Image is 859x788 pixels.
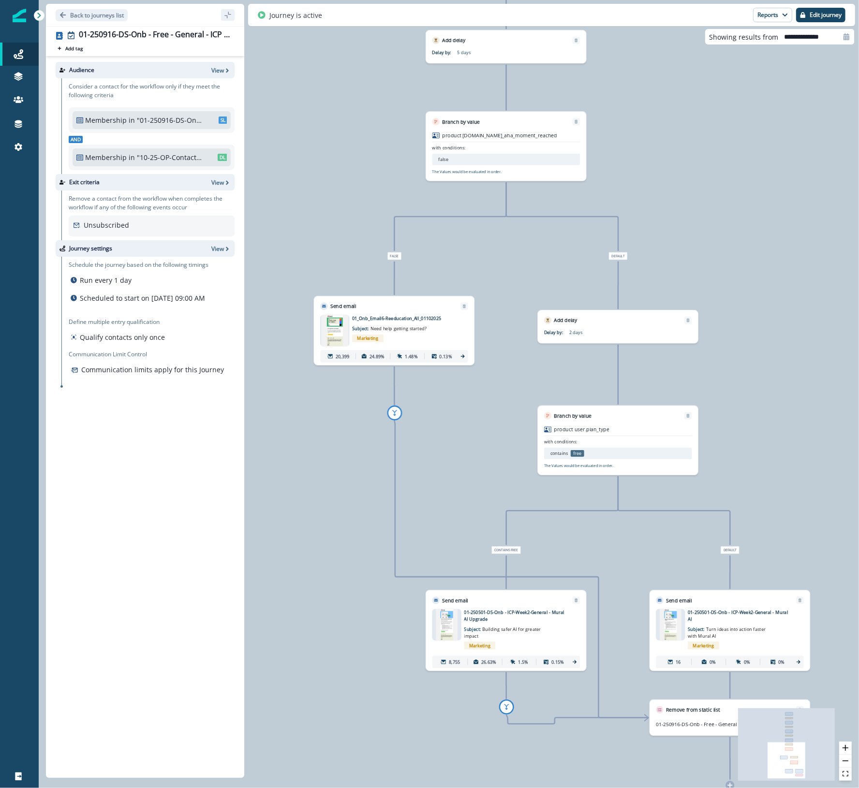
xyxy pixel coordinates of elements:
[464,627,541,639] span: Building safer AI for greater impact
[442,37,465,44] p: Add delay
[370,353,385,360] p: 24.89%
[221,9,235,21] button: sidebar collapse toggle
[129,152,135,162] p: in
[721,546,740,554] span: Default
[778,659,785,666] p: 0%
[56,9,128,21] button: Go back
[839,742,852,755] button: zoom in
[457,49,535,56] p: 5 days
[436,609,458,641] img: email asset unavailable
[269,10,322,20] p: Journey is active
[550,450,568,457] p: contains
[336,353,349,360] p: 20,399
[537,406,698,475] div: Branch by valueRemoveproduct user.plan_typewith conditions:contains freeThe Values would be evalu...
[442,131,557,139] p: product [DOMAIN_NAME]_aha_moment_reached
[439,156,449,163] p: false
[69,261,208,269] p: Schedule the journey based on the following timings
[387,406,402,421] button: add-goto
[666,597,692,604] p: Send email
[219,117,227,124] span: SL
[211,66,231,74] button: View
[80,275,132,285] p: Run every 1 day
[137,152,202,162] p: "10-25-OP-Contactable"
[688,642,719,649] span: Marketing
[85,115,127,125] p: Membership
[676,659,681,666] p: 16
[710,659,716,666] p: 0%
[69,350,235,359] p: Communication Limit Control
[446,546,566,554] div: contains free
[839,755,852,768] button: zoom out
[796,8,845,22] button: Edit journey
[370,326,427,332] span: Need help getting started?
[688,622,766,639] p: Subject:
[464,622,543,639] p: Subject:
[660,609,681,641] img: email asset unavailable
[558,252,679,260] div: Default
[688,627,765,639] span: Turn ideas into action faster with Mural AI
[211,245,224,253] p: View
[352,321,430,332] p: Subject:
[618,476,730,545] g: Edge from 9a34502c-4e98-4502-9e4c-0018e825f106 to node-edge-label9b9ed6ec-b67b-4983-ab72-b982179b...
[355,406,433,421] div: add-gotoremove-goto-linkremove-goto
[405,353,418,360] p: 1.48%
[810,12,842,18] p: Edit journey
[670,546,790,554] div: Default
[499,700,514,715] button: add-goto
[352,315,452,322] p: 01_Onb_Email6-Reeducation_All_01102025
[211,178,224,187] p: View
[506,182,619,251] g: Edge from 69bb57fb-06c2-4f13-b1ec-6528fe2cded8 to node-edge-labelf2d826d2-f83a-4cd1-a7cb-f4d34940...
[442,118,480,126] p: Branch by value
[666,706,720,714] p: Remove from static list
[79,30,231,41] div: 01-250916-DS-Onb - Free - General - ICP week 2 v1
[554,412,592,420] p: Branch by value
[554,317,578,324] p: Add delay
[69,244,112,253] p: Journey settings
[464,642,496,649] span: Marketing
[491,546,521,554] span: contains free
[744,659,750,666] p: 0%
[544,329,569,336] p: Delay by:
[467,700,546,715] div: add-gotoremove-goto-linkremove-goto
[218,154,227,161] span: DL
[688,609,788,622] p: 01-250501-DS-Onb - ICP-Week2-General - Mural AI
[69,66,94,74] p: Audience
[481,659,496,666] p: 26.63%
[394,182,506,251] g: Edge from 69bb57fb-06c2-4f13-b1ec-6528fe2cded8 to node-edge-label4a1b6d08-7354-4a96-8790-dc672ce8...
[65,45,83,51] p: Add tag
[506,715,649,724] g: Edge from d31f7397-872a-4fcf-a430-b450492c62a9 to 5a0f7475-474c-4f26-9730-5d9bd5ff0bbb
[432,49,458,56] p: Delay by:
[440,353,452,360] p: 0.13%
[709,32,778,42] p: Showing results from
[211,66,224,74] p: View
[352,335,384,342] span: Marketing
[432,169,502,175] p: The Values would be evaluated in order.
[650,590,811,671] div: Send emailRemoveemail asset unavailable01-250501-DS-Onb - ICP-Week2-General - Mural AISubject: Tu...
[314,296,475,365] div: Send emailRemoveemail asset unavailable01_Onb_Email6-Reeducation_All_01102025Subject: Need help g...
[80,293,205,303] p: Scheduled to start on [DATE] 09:00 AM
[85,152,127,162] p: Membership
[137,115,202,125] p: "01-250916-DS-Onb - Free - General"
[569,329,648,336] p: 2 days
[544,438,578,445] p: with conditions:
[426,111,587,181] div: Branch by valueRemoveproduct [DOMAIN_NAME]_aha_moment_reachedwith conditions:false The Values wou...
[426,590,587,671] div: Send emailRemoveemail asset unavailable01-250501-DS-Onb - ICP-Week2-General - Mural AI UpgradeSub...
[518,659,528,666] p: 1.5%
[544,463,614,469] p: The Values would be evaluated in order.
[69,194,235,212] p: Remove a contact from the workflow when completes the workflow if any of the following events occur
[70,11,124,19] p: Back to journeys list
[432,145,466,151] p: with conditions:
[211,178,231,187] button: View
[69,82,235,100] p: Consider a contact for the workflow only if they meet the following criteria
[506,476,618,545] g: Edge from 9a34502c-4e98-4502-9e4c-0018e825f106 to node-edge-label79263566-62c7-4967-a050-a6f06534...
[330,303,356,310] p: Send email
[394,421,649,718] g: Edge from 21e1a09a-cab0-4f55-b6d0-27feaee3deb9 to 5a0f7475-474c-4f26-9730-5d9bd5ff0bbb
[84,220,129,230] p: Unsubscribed
[449,659,460,666] p: 8,755
[426,30,587,63] div: Add delayRemoveDelay by:5 days
[211,245,231,253] button: View
[129,115,135,125] p: in
[554,426,609,434] p: product user.plan_type
[13,9,26,22] img: Inflection
[839,768,852,781] button: fit view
